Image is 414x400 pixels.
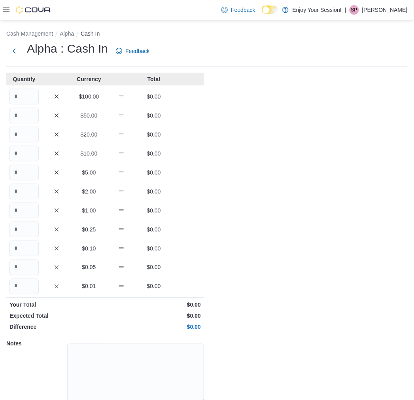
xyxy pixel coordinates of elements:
[9,203,39,218] input: Quantity
[351,5,357,15] span: SP
[74,282,104,290] p: $0.01
[6,30,408,39] nav: An example of EuiBreadcrumbs
[74,150,104,157] p: $10.00
[345,5,346,15] p: |
[107,312,201,320] p: $0.00
[9,89,39,104] input: Quantity
[9,222,39,237] input: Quantity
[74,188,104,195] p: $2.00
[9,241,39,256] input: Quantity
[9,165,39,180] input: Quantity
[139,169,168,176] p: $0.00
[74,207,104,214] p: $1.00
[139,207,168,214] p: $0.00
[107,301,201,309] p: $0.00
[74,264,104,271] p: $0.05
[74,75,104,83] p: Currency
[293,5,342,15] p: Enjoy Your Session!
[139,150,168,157] p: $0.00
[74,169,104,176] p: $5.00
[9,260,39,275] input: Quantity
[350,5,359,15] div: Samuel Panzeca
[362,5,408,15] p: [PERSON_NAME]
[139,112,168,119] p: $0.00
[139,93,168,100] p: $0.00
[139,226,168,233] p: $0.00
[74,93,104,100] p: $100.00
[16,6,51,14] img: Cova
[139,75,168,83] p: Total
[6,336,66,352] h5: Notes
[139,131,168,138] p: $0.00
[218,2,258,18] a: Feedback
[9,312,104,320] p: Expected Total
[139,264,168,271] p: $0.00
[262,6,278,14] input: Dark Mode
[74,226,104,233] p: $0.25
[113,43,153,59] a: Feedback
[9,323,104,331] p: Difference
[139,245,168,252] p: $0.00
[9,108,39,123] input: Quantity
[6,43,22,59] button: Next
[74,112,104,119] p: $50.00
[27,41,108,57] h1: Alpha : Cash In
[9,146,39,161] input: Quantity
[139,188,168,195] p: $0.00
[74,131,104,138] p: $20.00
[9,301,104,309] p: Your Total
[60,30,74,37] button: Alpha
[9,127,39,142] input: Quantity
[6,30,53,37] button: Cash Management
[9,184,39,199] input: Quantity
[74,245,104,252] p: $0.10
[125,47,149,55] span: Feedback
[81,30,100,37] button: Cash In
[139,282,168,290] p: $0.00
[231,6,255,14] span: Feedback
[9,279,39,294] input: Quantity
[9,75,39,83] p: Quantity
[107,323,201,331] p: $0.00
